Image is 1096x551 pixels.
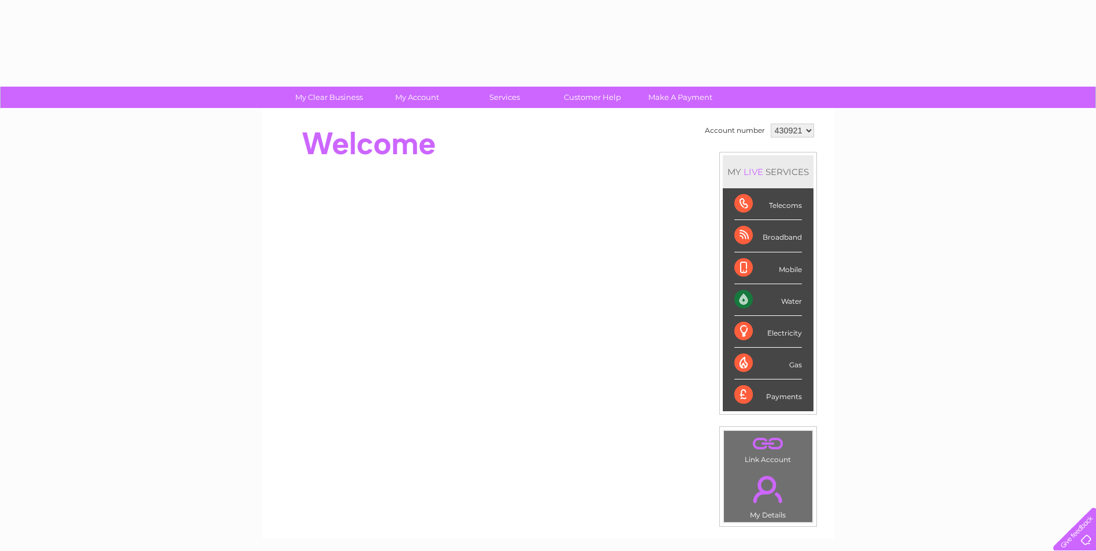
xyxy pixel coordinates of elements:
a: Services [457,87,552,108]
div: Water [734,284,802,316]
a: My Clear Business [281,87,377,108]
div: MY SERVICES [723,155,813,188]
td: Link Account [723,430,813,467]
div: Broadband [734,220,802,252]
a: . [727,469,809,509]
a: Make A Payment [633,87,728,108]
div: Payments [734,379,802,411]
div: LIVE [741,166,766,177]
div: Telecoms [734,188,802,220]
div: Mobile [734,252,802,284]
a: Customer Help [545,87,640,108]
div: Gas [734,348,802,379]
td: Account number [702,121,768,140]
a: . [727,434,809,454]
td: My Details [723,466,813,523]
a: My Account [369,87,465,108]
div: Electricity [734,316,802,348]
